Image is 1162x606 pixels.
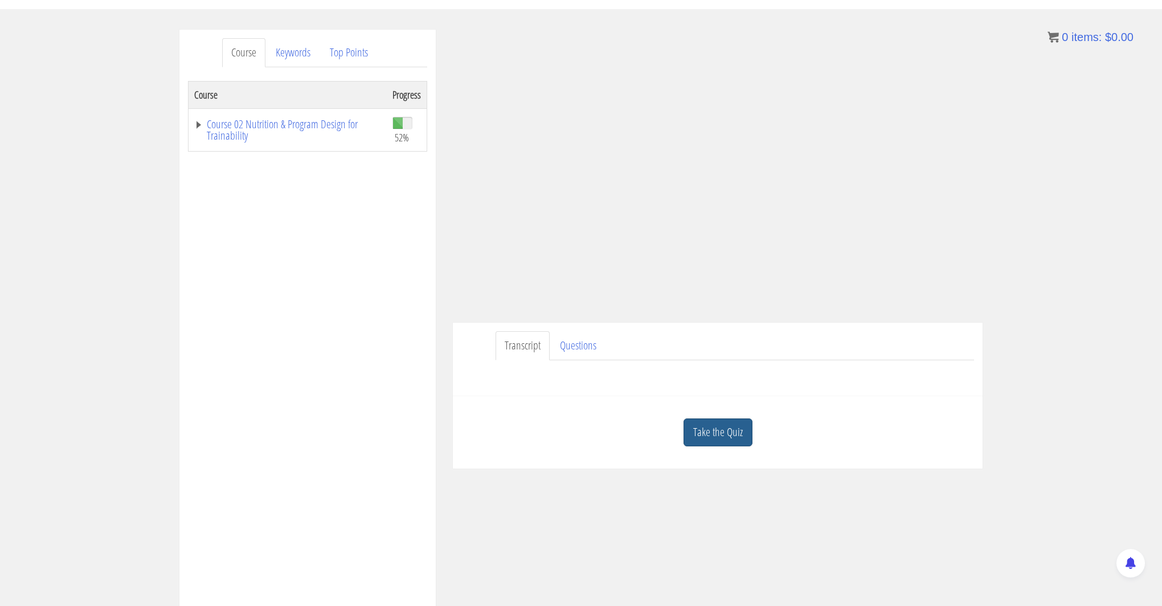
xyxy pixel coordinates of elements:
[267,38,320,67] a: Keywords
[1048,31,1134,43] a: 0 items: $0.00
[387,81,427,108] th: Progress
[194,119,381,141] a: Course 02 Nutrition & Program Design for Trainability
[189,81,387,108] th: Course
[1105,31,1111,43] span: $
[1071,31,1102,43] span: items:
[222,38,265,67] a: Course
[496,331,550,360] a: Transcript
[684,418,752,446] a: Take the Quiz
[1062,31,1068,43] span: 0
[1105,31,1134,43] bdi: 0.00
[395,131,409,144] span: 52%
[1048,31,1059,43] img: icon11.png
[551,331,605,360] a: Questions
[321,38,377,67] a: Top Points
